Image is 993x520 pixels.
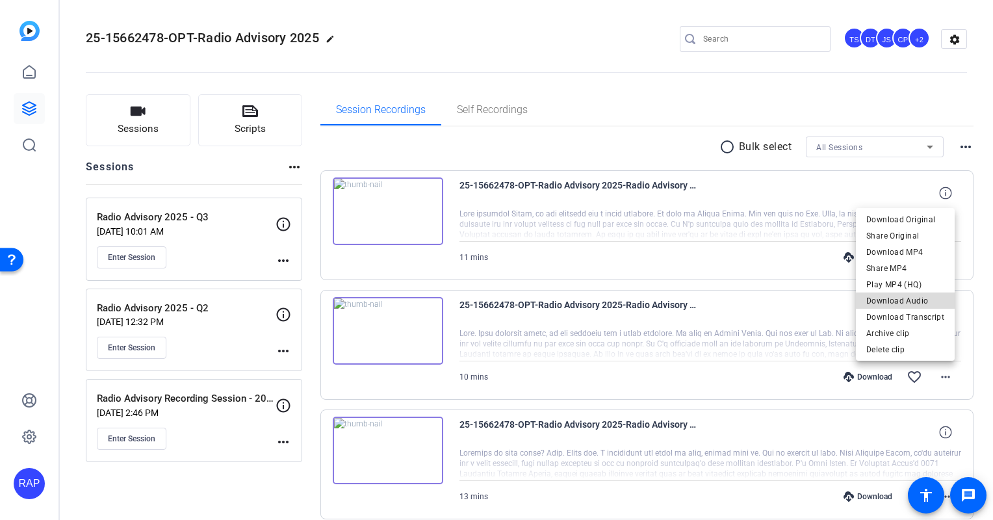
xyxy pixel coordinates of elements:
[866,276,944,292] span: Play MP4 (HQ)
[866,341,944,357] span: Delete clip
[866,292,944,308] span: Download Audio
[866,211,944,227] span: Download Original
[866,260,944,276] span: Share MP4
[866,325,944,341] span: Archive clip
[866,227,944,243] span: Share Original
[866,244,944,259] span: Download MP4
[866,309,944,324] span: Download Transcript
